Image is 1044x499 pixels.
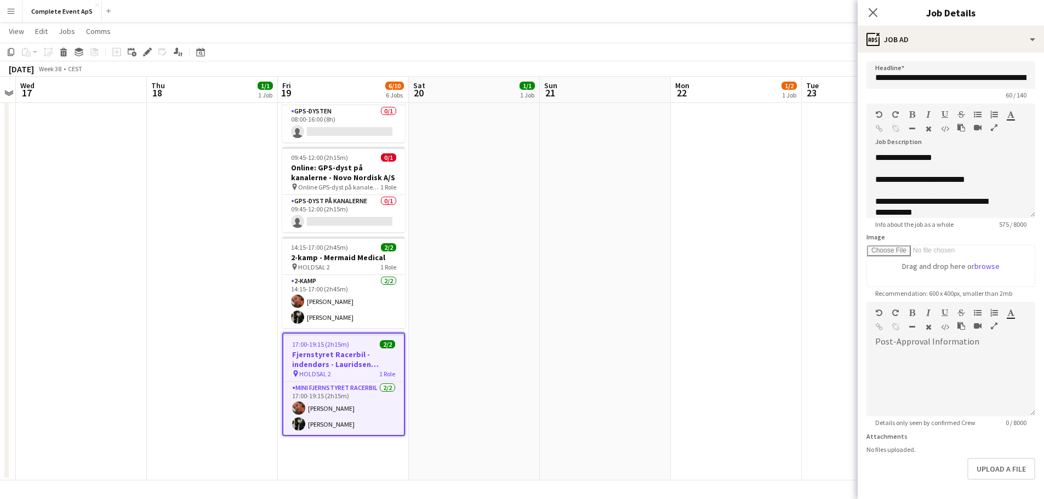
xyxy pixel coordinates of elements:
[36,65,64,73] span: Week 38
[990,308,998,317] button: Ordered List
[258,82,273,90] span: 1/1
[866,289,1021,297] span: Recommendation: 600 x 400px, smaller than 2mb
[941,323,949,331] button: HTML Code
[282,237,405,328] app-job-card: 14:15-17:00 (2h45m)2/22-kamp - Mermaid Medical HOLDSAL 21 Role2-kamp2/214:15-17:00 (2h45m)[PERSON...
[997,91,1035,99] span: 60 / 140
[805,87,819,99] span: 23
[858,26,1044,53] div: Job Ad
[151,81,165,90] span: Thu
[520,82,535,90] span: 1/1
[9,64,34,74] div: [DATE]
[866,445,1035,454] div: No files uploaded.
[150,87,165,99] span: 18
[291,243,348,251] span: 14:15-17:00 (2h45m)
[412,87,425,99] span: 20
[282,105,405,142] app-card-role: GPS-dysten0/108:00-16:00 (8h)
[282,195,405,232] app-card-role: GPS-dyst på kanalerne0/109:45-12:00 (2h15m)
[291,153,348,162] span: 09:45-12:00 (2h15m)
[82,24,115,38] a: Comms
[908,110,916,119] button: Bold
[866,418,984,427] span: Details only seen by confirmed Crew
[974,322,982,330] button: Insert video
[941,124,949,133] button: HTML Code
[908,124,916,133] button: Horizontal Line
[974,110,982,119] button: Unordered List
[381,243,396,251] span: 2/2
[781,82,797,90] span: 1/2
[68,65,82,73] div: CEST
[282,147,405,232] app-job-card: 09:45-12:00 (2h15m)0/1Online: GPS-dyst på kanalerne - Novo Nordisk A/S Online GPS-dyst på kanaler...
[4,24,28,38] a: View
[544,81,557,90] span: Sun
[1007,110,1014,119] button: Text Color
[806,81,819,90] span: Tue
[866,432,908,440] label: Attachments
[282,163,405,182] h3: Online: GPS-dyst på kanalerne - Novo Nordisk A/S
[283,349,404,369] h3: Fjernstyret Racerbil - indendørs - Lauridsen Handel & Import
[283,382,404,435] app-card-role: Mini Fjernstyret Racerbil2/217:00-19:15 (2h15m)[PERSON_NAME][PERSON_NAME]
[35,26,48,36] span: Edit
[292,340,349,348] span: 17:00-19:15 (2h15m)
[990,110,998,119] button: Ordered List
[31,24,52,38] a: Edit
[875,110,883,119] button: Undo
[957,322,965,330] button: Paste as plain text
[974,308,982,317] button: Unordered List
[957,123,965,132] button: Paste as plain text
[258,91,272,99] div: 1 Job
[925,124,932,133] button: Clear Formatting
[675,81,689,90] span: Mon
[866,220,962,228] span: Info about the job as a whole
[908,308,916,317] button: Bold
[925,110,932,119] button: Italic
[380,340,395,348] span: 2/2
[967,458,1035,480] button: Upload a file
[925,323,932,331] button: Clear Formatting
[941,110,949,119] button: Underline
[674,87,689,99] span: 22
[385,82,404,90] span: 6/10
[858,5,1044,20] h3: Job Details
[282,332,405,436] app-job-card: 17:00-19:15 (2h15m)2/2Fjernstyret Racerbil - indendørs - Lauridsen Handel & Import HOLDSAL 21 Rol...
[386,91,403,99] div: 6 Jobs
[875,308,883,317] button: Undo
[957,308,965,317] button: Strikethrough
[380,183,396,191] span: 1 Role
[20,81,35,90] span: Wed
[892,110,899,119] button: Redo
[520,91,534,99] div: 1 Job
[9,26,24,36] span: View
[892,308,899,317] button: Redo
[941,308,949,317] button: Underline
[908,323,916,331] button: Horizontal Line
[957,110,965,119] button: Strikethrough
[299,370,331,378] span: HOLDSAL 2
[281,87,291,99] span: 19
[282,81,291,90] span: Fri
[380,263,396,271] span: 1 Role
[543,87,557,99] span: 21
[54,24,79,38] a: Jobs
[282,253,405,262] h3: 2-kamp - Mermaid Medical
[925,308,932,317] button: Italic
[413,81,425,90] span: Sat
[298,183,380,191] span: Online GPS-dyst på kanalerne
[379,370,395,378] span: 1 Role
[990,322,998,330] button: Fullscreen
[22,1,102,22] button: Complete Event ApS
[997,418,1035,427] span: 0 / 8000
[381,153,396,162] span: 0/1
[86,26,111,36] span: Comms
[19,87,35,99] span: 17
[59,26,75,36] span: Jobs
[974,123,982,132] button: Insert video
[782,91,796,99] div: 1 Job
[282,275,405,328] app-card-role: 2-kamp2/214:15-17:00 (2h45m)[PERSON_NAME][PERSON_NAME]
[1007,308,1014,317] button: Text Color
[990,123,998,132] button: Fullscreen
[298,263,330,271] span: HOLDSAL 2
[990,220,1035,228] span: 575 / 8000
